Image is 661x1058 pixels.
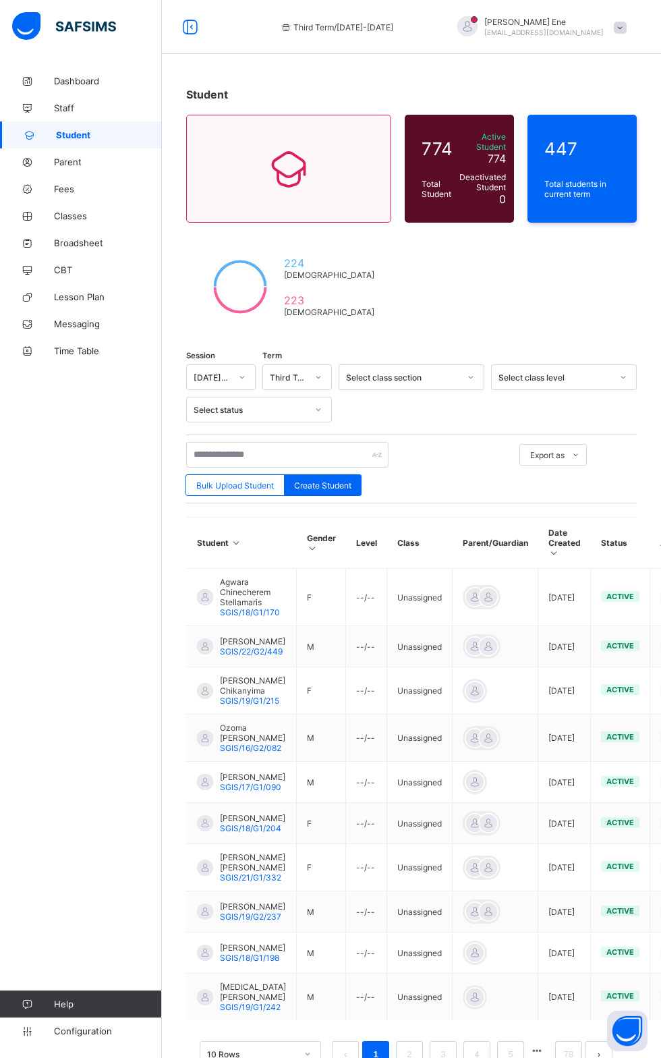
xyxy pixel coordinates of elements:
td: --/-- [346,844,387,891]
span: Total students in current term [544,179,620,199]
span: Student [56,130,162,140]
td: M [297,974,346,1021]
span: active [606,862,634,871]
i: Sort in Ascending Order [307,543,318,553]
td: [DATE] [538,715,591,762]
span: active [606,685,634,694]
span: Active Student [459,132,506,152]
span: Export as [530,450,565,460]
span: active [606,906,634,916]
span: Ozoma [PERSON_NAME] [220,723,286,743]
span: SGIS/22/G2/449 [220,646,283,657]
span: SGIS/21/G1/332 [220,872,281,883]
span: Deactivated Student [459,172,506,192]
span: 0 [499,192,506,206]
td: --/-- [346,569,387,626]
td: [DATE] [538,803,591,844]
th: Status [591,518,650,569]
span: SGIS/17/G1/090 [220,782,281,792]
td: M [297,762,346,803]
span: Configuration [54,1026,161,1036]
td: [DATE] [538,891,591,932]
span: Parent [54,157,162,167]
span: SGIS/18/G1/198 [220,953,279,963]
td: M [297,715,346,762]
td: --/-- [346,932,387,974]
td: Unassigned [387,715,453,762]
td: [DATE] [538,667,591,715]
td: F [297,844,346,891]
span: active [606,732,634,742]
span: active [606,947,634,957]
span: CBT [54,264,162,275]
td: Unassigned [387,974,453,1021]
td: --/-- [346,626,387,667]
i: Sort in Ascending Order [548,548,560,558]
td: [DATE] [538,569,591,626]
td: --/-- [346,762,387,803]
span: active [606,991,634,1001]
span: [PERSON_NAME] Chikanyima [220,675,286,696]
span: 224 [284,256,374,270]
th: Student [187,518,297,569]
span: Session [186,351,215,360]
span: Help [54,999,161,1009]
span: 774 [422,138,453,159]
td: Unassigned [387,569,453,626]
td: Unassigned [387,803,453,844]
td: [DATE] [538,762,591,803]
span: Student [186,88,228,101]
img: safsims [12,12,116,40]
div: MaryEne [444,16,633,38]
span: [MEDICAL_DATA][PERSON_NAME] [220,982,286,1002]
th: Class [387,518,453,569]
td: Unassigned [387,762,453,803]
td: --/-- [346,667,387,715]
div: Select class level [498,372,612,383]
span: [PERSON_NAME] Ene [484,17,604,27]
td: Unassigned [387,891,453,932]
div: Select class section [346,372,459,383]
td: --/-- [346,891,387,932]
td: Unassigned [387,932,453,974]
th: Parent/Guardian [453,518,538,569]
td: [DATE] [538,974,591,1021]
div: Select status [194,405,307,415]
span: active [606,818,634,827]
span: [PERSON_NAME] [PERSON_NAME] [220,852,286,872]
td: --/-- [346,803,387,844]
div: Third Term [270,372,307,383]
td: [DATE] [538,844,591,891]
button: Open asap [607,1011,648,1051]
td: Unassigned [387,844,453,891]
span: [PERSON_NAME] [220,636,285,646]
span: active [606,641,634,650]
th: Gender [297,518,346,569]
span: Agwara Chinecherem Stellamaris [220,577,286,607]
span: SGIS/18/G1/170 [220,607,280,617]
div: Total Student [418,175,456,202]
span: Dashboard [54,76,162,86]
span: [PERSON_NAME] [220,943,285,953]
span: SGIS/19/G1/215 [220,696,279,706]
span: Broadsheet [54,238,162,248]
span: Messaging [54,318,162,329]
td: [DATE] [538,932,591,974]
td: M [297,626,346,667]
td: Unassigned [387,626,453,667]
span: Classes [54,211,162,221]
span: 223 [284,294,374,307]
span: session/term information [280,22,393,32]
span: [EMAIL_ADDRESS][DOMAIN_NAME] [484,28,604,36]
span: 774 [488,152,506,165]
span: active [606,592,634,601]
span: SGIS/19/G1/242 [220,1002,281,1012]
th: Level [346,518,387,569]
span: SGIS/19/G2/237 [220,912,281,922]
span: Fees [54,184,162,194]
span: SGIS/18/G1/204 [220,823,281,833]
td: [DATE] [538,626,591,667]
span: SGIS/16/G2/082 [220,743,281,753]
span: Lesson Plan [54,291,162,302]
span: Bulk Upload Student [196,480,274,491]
